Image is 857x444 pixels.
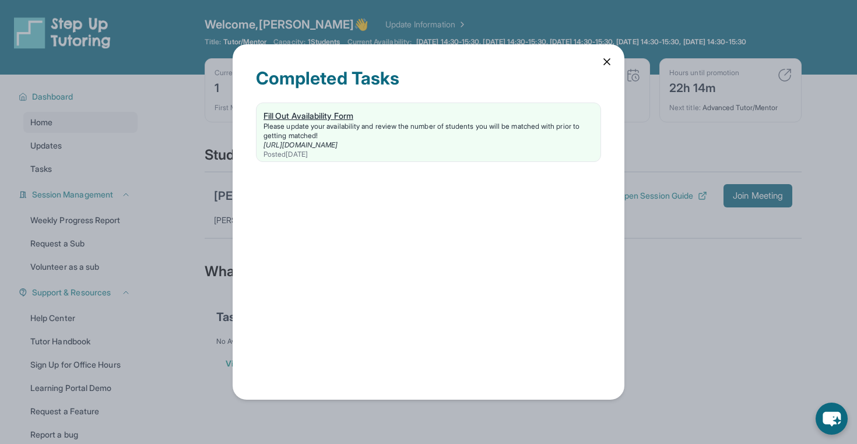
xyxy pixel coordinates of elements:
div: Fill Out Availability Form [264,110,593,122]
a: [URL][DOMAIN_NAME] [264,140,338,149]
div: Please update your availability and review the number of students you will be matched with prior ... [264,122,593,140]
button: chat-button [816,403,848,435]
div: Posted [DATE] [264,150,593,159]
div: Completed Tasks [256,68,601,103]
a: Fill Out Availability FormPlease update your availability and review the number of students you w... [257,103,600,161]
